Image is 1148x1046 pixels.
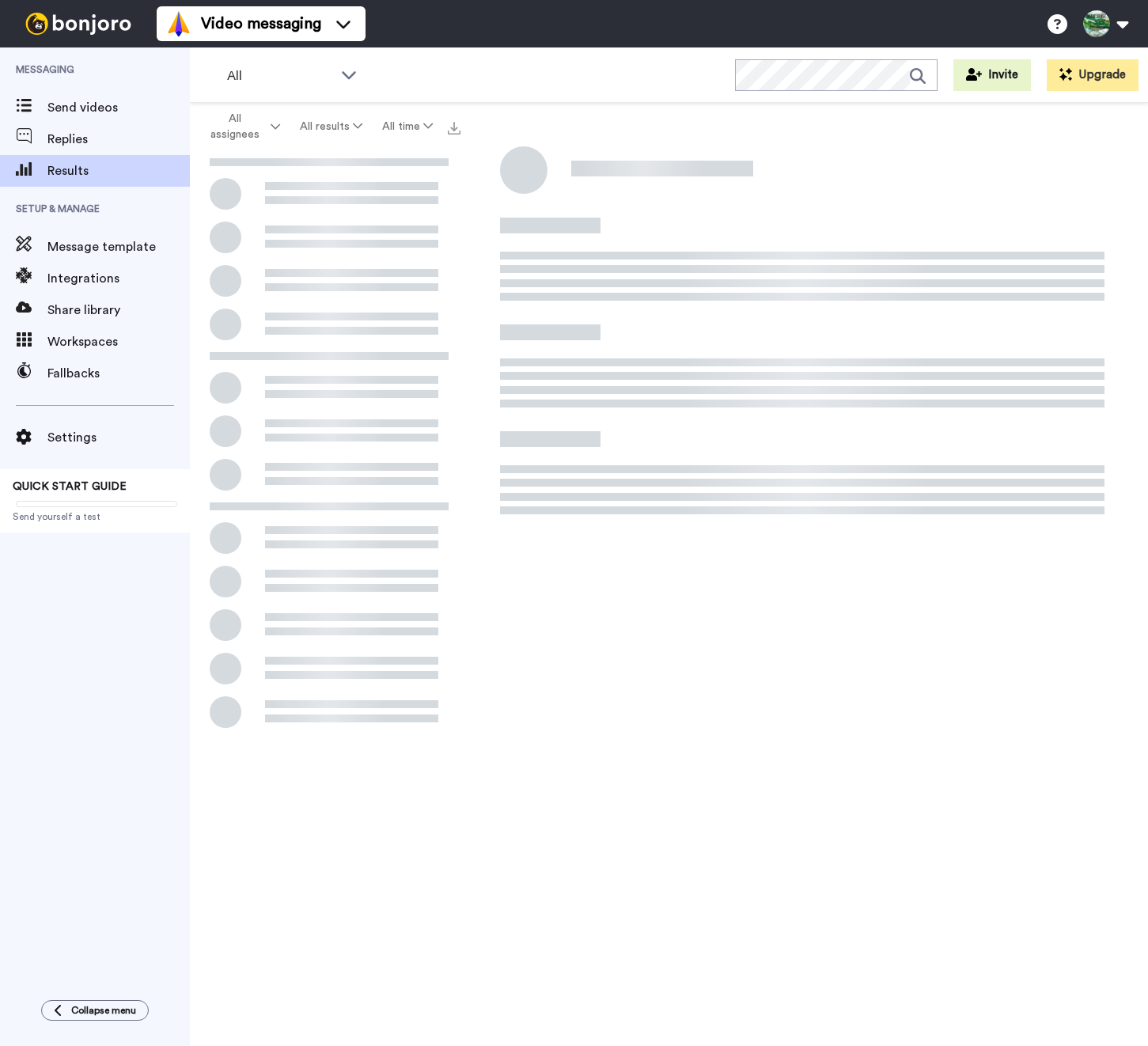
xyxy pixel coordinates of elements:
[47,98,190,117] span: Send videos
[47,301,190,320] span: Share library
[47,237,190,256] span: Message template
[71,1004,136,1017] span: Collapse menu
[448,122,460,135] img: export.svg
[13,510,177,523] span: Send yourself a test
[290,112,372,141] button: All results
[47,161,190,180] span: Results
[19,13,138,35] img: bj-logo-header-white.svg
[166,11,191,36] img: vm-color.svg
[47,332,190,351] span: Workspaces
[201,13,321,35] span: Video messaging
[1047,59,1139,91] button: Upgrade
[203,111,267,142] span: All assignees
[47,428,190,447] span: Settings
[373,112,443,141] button: All time
[443,115,465,138] button: Export all results that match these filters now.
[41,1000,149,1021] button: Collapse menu
[193,104,290,149] button: All assignees
[227,66,333,85] span: All
[47,269,190,288] span: Integrations
[47,364,190,383] span: Fallbacks
[13,481,127,492] span: QUICK START GUIDE
[953,59,1031,91] button: Invite
[47,130,190,149] span: Replies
